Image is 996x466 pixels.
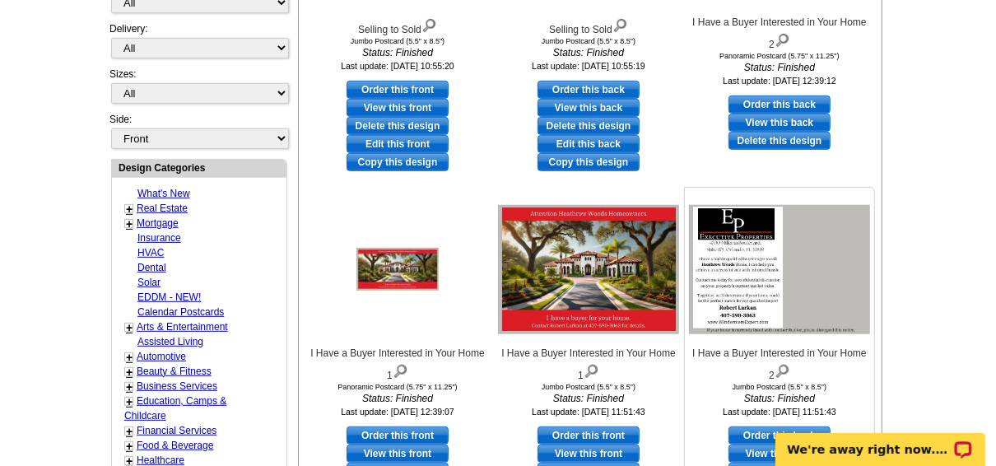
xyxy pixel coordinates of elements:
[137,277,161,288] a: Solar
[538,99,640,117] a: View this back
[307,346,488,383] div: I Have a Buyer Interested in Your Home 1
[126,321,133,334] a: +
[307,45,488,60] i: Status: Finished
[347,135,449,153] a: edit this design
[109,21,287,67] div: Delivery:
[498,383,679,391] div: Jumbo Postcard (5.5" x 8.5")
[137,380,217,392] a: Business Services
[347,99,449,117] a: View this front
[723,76,836,86] small: Last update: [DATE] 12:39:12
[689,52,870,60] div: Panoramic Postcard (5.75" x 11.25")
[538,426,640,445] a: use this design
[137,262,166,273] a: Dental
[612,15,628,33] img: view design details
[137,247,164,259] a: HVAC
[538,117,640,135] a: Delete this design
[532,61,645,71] small: Last update: [DATE] 10:55:19
[137,425,216,436] a: Financial Services
[124,395,226,422] a: Education, Camps & Childcare
[126,351,133,364] a: +
[126,440,133,453] a: +
[126,203,133,216] a: +
[137,351,186,362] a: Automotive
[307,15,488,37] div: Selling to Sold
[307,391,488,406] i: Status: Finished
[137,366,212,377] a: Beauty & Fitness
[347,426,449,445] a: use this design
[498,391,679,406] i: Status: Finished
[775,361,790,379] img: view design details
[728,445,831,463] a: View this back
[137,321,228,333] a: Arts & Entertainment
[689,60,870,75] i: Status: Finished
[137,306,224,318] a: Calendar Postcards
[126,395,133,408] a: +
[728,426,831,445] a: use this design
[689,383,870,391] div: Jumbo Postcard (5.5" x 8.5")
[126,366,133,379] a: +
[498,205,679,333] img: I Have a Buyer Interested in Your Home 1
[347,445,449,463] a: View this front
[137,232,181,244] a: Insurance
[498,346,679,383] div: I Have a Buyer Interested in Your Home 1
[538,445,640,463] a: View this front
[341,407,454,417] small: Last update: [DATE] 12:39:07
[532,407,645,417] small: Last update: [DATE] 11:51:43
[137,440,213,451] a: Food & Beverage
[584,361,599,379] img: view design details
[307,37,488,45] div: Jumbo Postcard (5.5" x 8.5")
[137,291,201,303] a: EDDM - NEW!
[538,135,640,153] a: edit this design
[498,45,679,60] i: Status: Finished
[137,188,190,199] a: What's New
[728,132,831,150] a: Delete this design
[137,203,188,214] a: Real Estate
[341,61,454,71] small: Last update: [DATE] 10:55:20
[775,30,790,48] img: view design details
[689,15,870,52] div: I Have a Buyer Interested in Your Home 2
[689,391,870,406] i: Status: Finished
[137,336,203,347] a: Assisted Living
[421,15,437,33] img: view design details
[112,160,286,175] div: Design Categories
[109,67,287,112] div: Sizes:
[728,96,831,114] a: use this design
[347,81,449,99] a: use this design
[728,114,831,132] a: View this back
[498,37,679,45] div: Jumbo Postcard (5.5" x 8.5")
[393,361,408,379] img: view design details
[689,346,870,383] div: I Have a Buyer Interested in Your Home 2
[538,153,640,171] a: Copy this design
[498,15,679,37] div: Selling to Sold
[765,414,996,466] iframe: LiveChat chat widget
[356,248,439,291] img: I Have a Buyer Interested in Your Home 1
[307,383,488,391] div: Panoramic Postcard (5.75" x 11.25")
[689,205,870,333] img: I Have a Buyer Interested in Your Home 2
[347,117,449,135] a: Delete this design
[347,153,449,171] a: Copy this design
[126,425,133,438] a: +
[126,217,133,231] a: +
[109,112,287,151] div: Side:
[137,217,179,229] a: Mortgage
[137,454,184,466] a: Healthcare
[538,81,640,99] a: use this design
[723,407,836,417] small: Last update: [DATE] 11:51:43
[126,380,133,394] a: +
